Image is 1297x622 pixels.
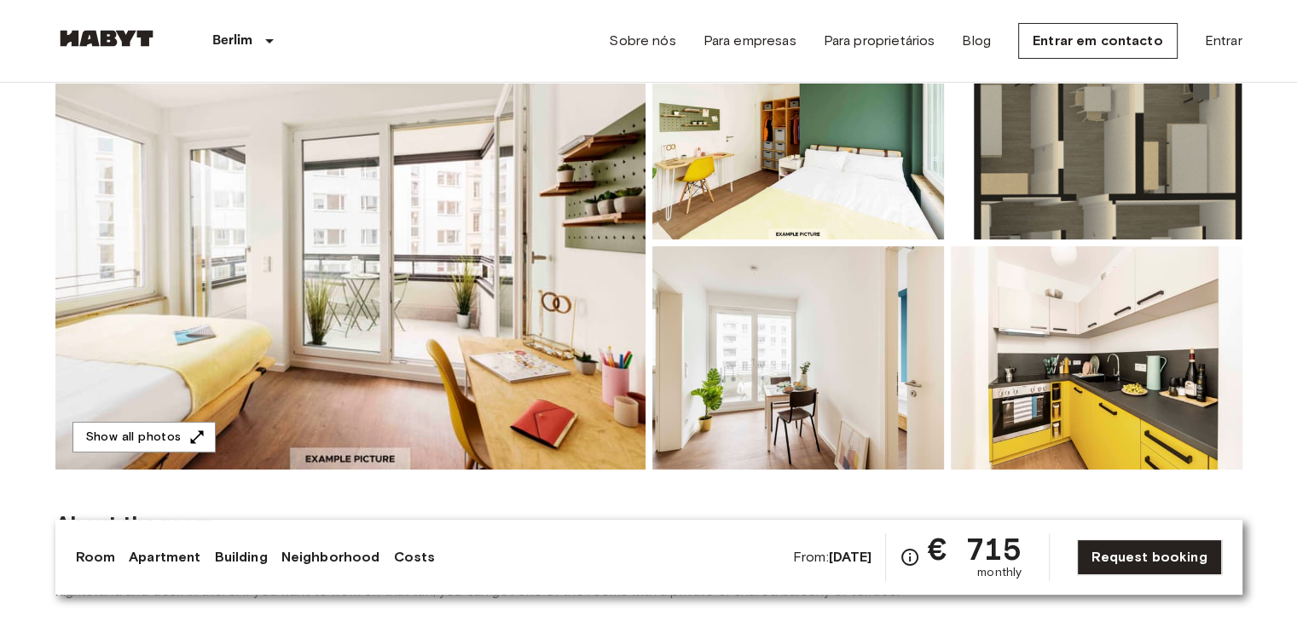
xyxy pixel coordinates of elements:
img: Picture of unit DE-01-09-004-01Q [951,246,1242,469]
a: Para empresas [704,31,796,51]
span: About the room [55,510,1242,536]
img: Marketing picture of unit DE-01-09-004-01Q [55,16,646,469]
a: Entrar em contacto [1018,23,1178,59]
span: € 715 [927,533,1022,564]
img: Picture of unit DE-01-09-004-01Q [652,246,944,469]
img: Picture of unit DE-01-09-004-01Q [951,16,1242,239]
span: From: [793,548,872,567]
b: [DATE] [829,549,872,565]
a: Costs [393,547,435,567]
svg: Check cost overview for full price breakdown. Please note that discounts apply to new joiners onl... [900,547,920,567]
button: Show all photos [72,422,216,453]
img: Picture of unit DE-01-09-004-01Q [652,16,944,239]
a: Building [214,547,267,567]
a: Request booking [1077,539,1221,575]
a: Apartment [129,547,200,567]
a: Room [76,547,116,567]
a: Entrar [1205,31,1242,51]
p: Berlim [212,31,253,51]
span: monthly [977,564,1022,581]
a: Neighborhood [281,547,380,567]
a: Para proprietários [824,31,935,51]
a: Blog [962,31,991,51]
img: Habyt [55,30,158,47]
a: Sobre nós [609,31,675,51]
